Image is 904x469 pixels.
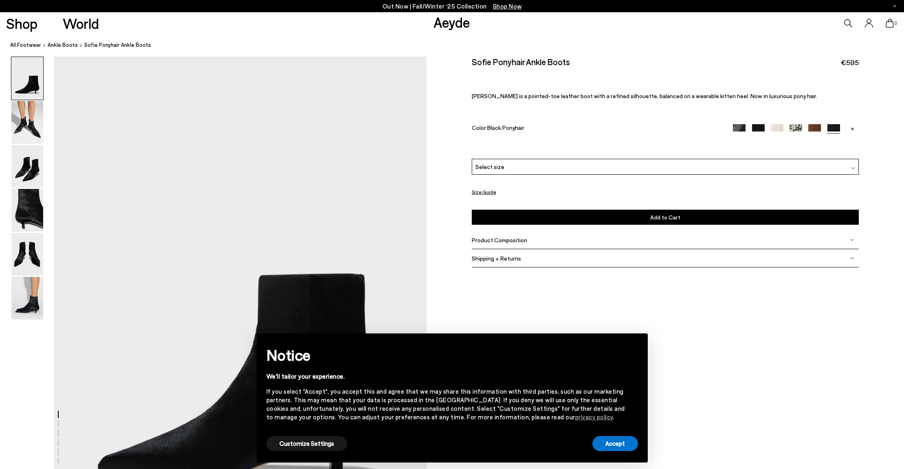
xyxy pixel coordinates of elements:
[6,16,37,31] a: Shop
[850,238,854,242] img: svg%3E
[493,2,522,10] span: Navigate to /collections/new-in
[266,387,625,421] div: If you select "Accept", you accept this and agree that we may share this information with third p...
[11,145,43,188] img: Sofie Ponyhair Ankle Boots - Image 3
[11,57,43,100] img: Sofie Ponyhair Ankle Boots - Image 1
[10,34,904,57] nav: breadcrumb
[487,124,524,131] span: Black Ponyhair
[48,42,78,48] span: ankle boots
[850,256,854,260] img: svg%3E
[472,255,521,262] span: Shipping + Returns
[592,436,638,451] button: Accept
[266,436,347,451] button: Customize Settings
[48,41,78,49] a: ankle boots
[433,13,470,31] a: Aeyde
[472,124,721,134] div: Color:
[472,210,859,225] button: Add to Cart
[851,166,855,170] img: svg%3E
[472,187,496,197] button: Size Guide
[11,233,43,276] img: Sofie Ponyhair Ankle Boots - Image 5
[11,277,43,320] img: Sofie Ponyhair Ankle Boots - Image 6
[266,344,625,366] h2: Notice
[575,413,613,421] a: privacy policy
[886,19,894,28] a: 0
[472,57,570,67] h2: Sofie Ponyhair Ankle Boots
[383,1,522,11] p: Out Now | Fall/Winter ‘25 Collection
[650,214,680,221] span: Add to Cart
[266,372,625,381] div: We'll tailor your experience.
[846,124,859,131] a: +
[63,16,99,31] a: World
[11,189,43,232] img: Sofie Ponyhair Ankle Boots - Image 4
[472,92,859,99] div: [PERSON_NAME] is a pointed-toe leather boot with a refined silhouette, balanced on a wearable kit...
[472,237,527,243] span: Product Composition
[841,57,859,68] span: €595
[894,21,898,26] span: 0
[11,101,43,144] img: Sofie Ponyhair Ankle Boots - Image 2
[632,340,638,351] span: ×
[475,162,504,171] span: Select size
[84,41,151,49] span: Sofie Ponyhair Ankle Boots
[10,41,41,49] a: All Footwear
[625,336,644,355] button: Close this notice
